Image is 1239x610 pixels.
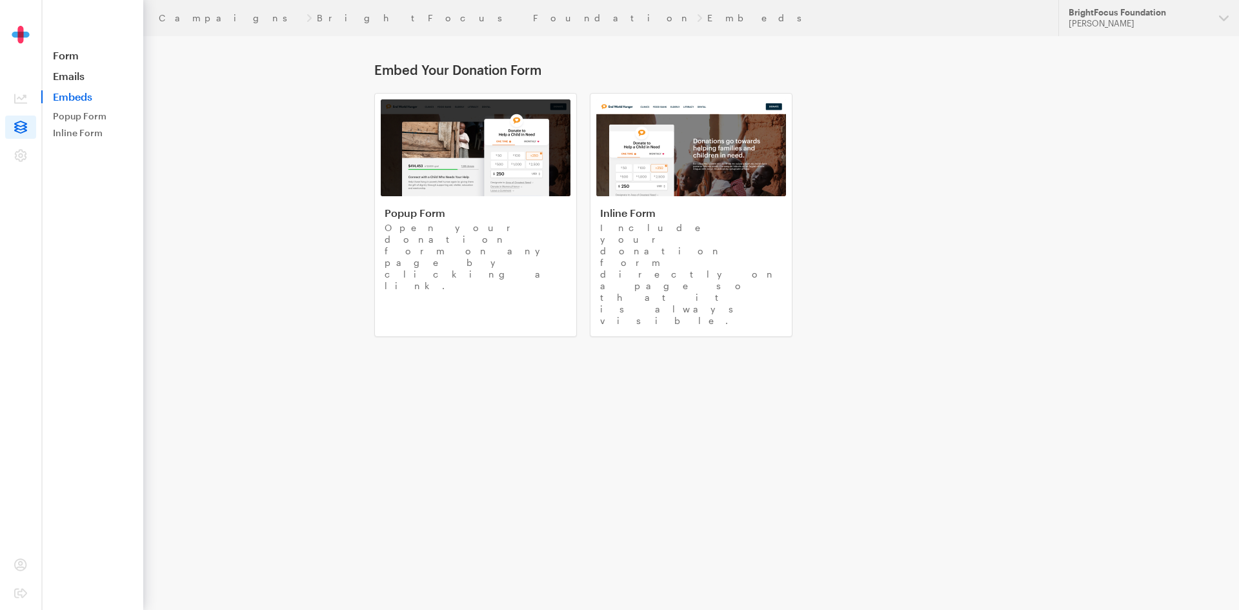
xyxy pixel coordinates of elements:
[600,207,782,219] h4: Inline Form
[48,125,138,141] a: Inline Form
[41,49,143,62] a: Form
[41,70,143,83] a: Emails
[1069,7,1209,18] div: BrightFocus Foundation
[596,99,786,196] img: inline-form-71fcfff58df17d31bfcfba5f3ad4030f01664eead505184072cc27d148d156ed.png
[590,93,792,337] a: Inline Form Include your donation form directly on a page so that it is always visible.
[48,108,138,124] a: Popup Form
[381,99,570,196] img: popup-form-5b4acd790b338fb362b038d5767f041f74c8b6526b41900b6d4ddf6372801506.png
[385,207,567,219] h4: Popup Form
[385,222,567,292] p: Open your donation form on any page by clicking a link.
[41,90,143,103] span: Embeds
[374,93,577,337] a: Popup Form Open your donation form on any page by clicking a link.
[159,13,301,23] a: Campaigns
[1069,18,1209,29] div: [PERSON_NAME]
[600,222,782,327] p: Include your donation form directly on a page so that it is always visible.
[317,13,692,23] a: BrightFocus Foundation
[374,62,1008,77] h1: Embed Your Donation Form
